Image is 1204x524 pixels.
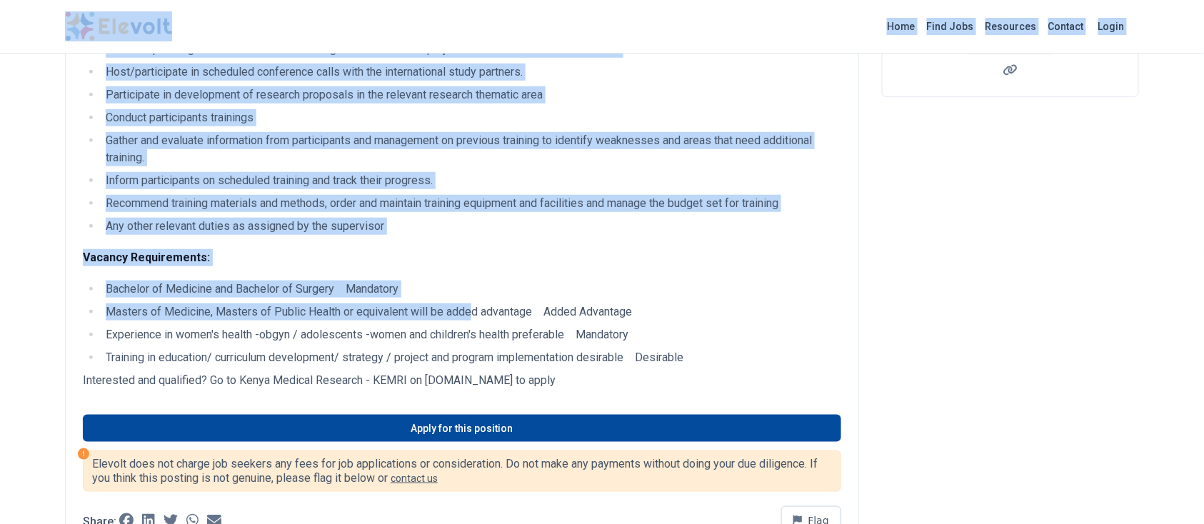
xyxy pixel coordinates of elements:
[83,415,841,442] a: Apply for this position
[881,15,921,38] a: Home
[101,218,841,235] li: Any other relevant duties as assigned by the supervisor
[1043,15,1090,38] a: Contact
[1090,12,1133,41] a: Login
[921,15,980,38] a: Find Jobs
[101,172,841,189] li: Inform participants on scheduled training and track their progress.
[101,303,841,321] li: Masters of Medicine, Masters of Public Health or equivalent will be added advantage Added Advantage
[101,195,841,212] li: Recommend training materials and methods, order and maintain training equipment and facilities an...
[65,11,172,41] img: Elevolt
[101,109,841,126] li: Conduct participants trainings
[391,473,438,484] a: contact us
[101,86,841,104] li: Participate in development of research proposals in the relevant research thematic area
[1133,455,1204,524] iframe: Chat Widget
[101,64,841,81] li: Host/participate in scheduled conference calls with the international study partners.
[101,132,841,166] li: Gather and evaluate information from participants and management on previous training to identify...
[101,349,841,366] li: Training in education/ curriculum development/ strategy / project and program implementation desi...
[101,326,841,343] li: Experience in women's health -obgyn / adolescents -women and children's health preferable Mandatory
[92,457,832,485] p: Elevolt does not charge job seekers any fees for job applications or consideration. Do not make a...
[882,131,1139,331] iframe: Advertisement
[83,251,210,264] strong: Vacancy Requirements:
[83,372,841,389] p: Interested and qualified? Go to Kenya Medical Research - KEMRI on [DOMAIN_NAME] to apply
[101,281,841,298] li: Bachelor of Medicine and Bachelor of Surgery Mandatory
[980,15,1043,38] a: Resources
